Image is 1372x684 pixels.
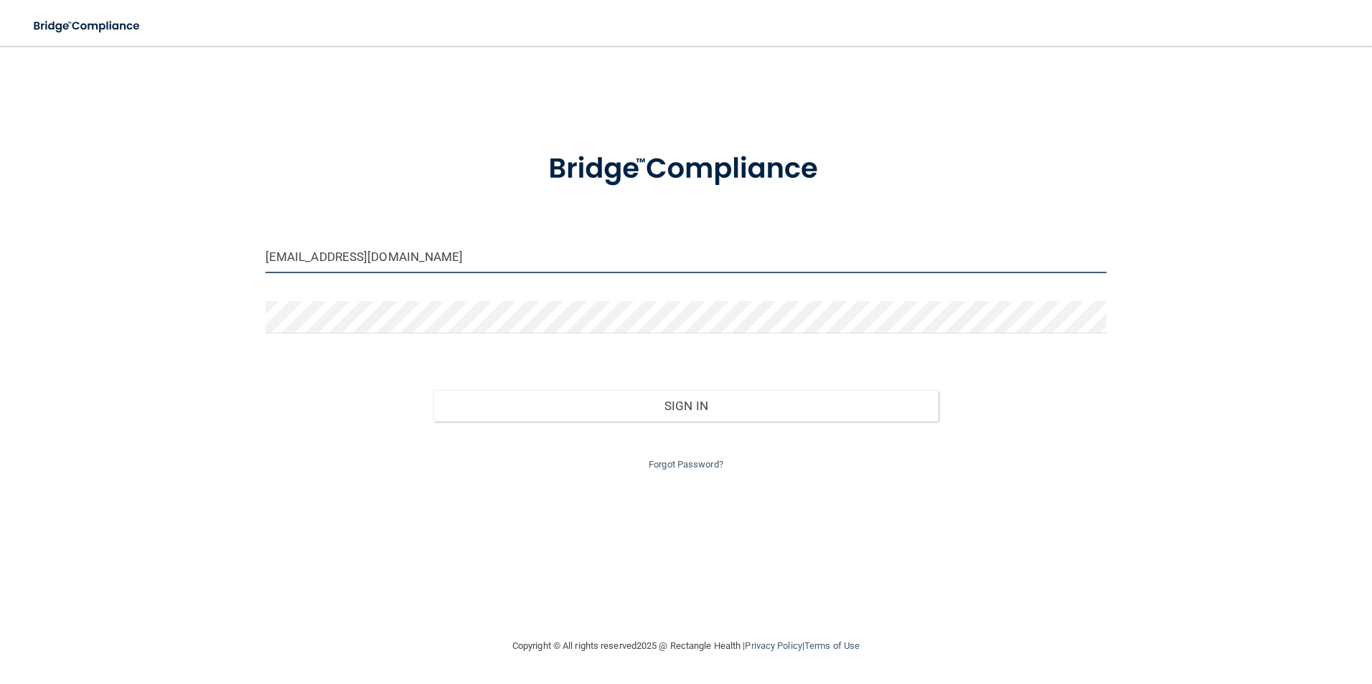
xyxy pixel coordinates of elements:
[22,11,154,41] img: bridge_compliance_login_screen.278c3ca4.svg
[433,390,939,422] button: Sign In
[649,459,723,470] a: Forgot Password?
[519,132,853,206] img: bridge_compliance_login_screen.278c3ca4.svg
[266,241,1107,273] input: Email
[804,640,860,651] a: Terms of Use
[1124,582,1355,640] iframe: Drift Widget Chat Controller
[745,640,802,651] a: Privacy Policy
[424,623,948,669] div: Copyright © All rights reserved 2025 @ Rectangle Health | |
